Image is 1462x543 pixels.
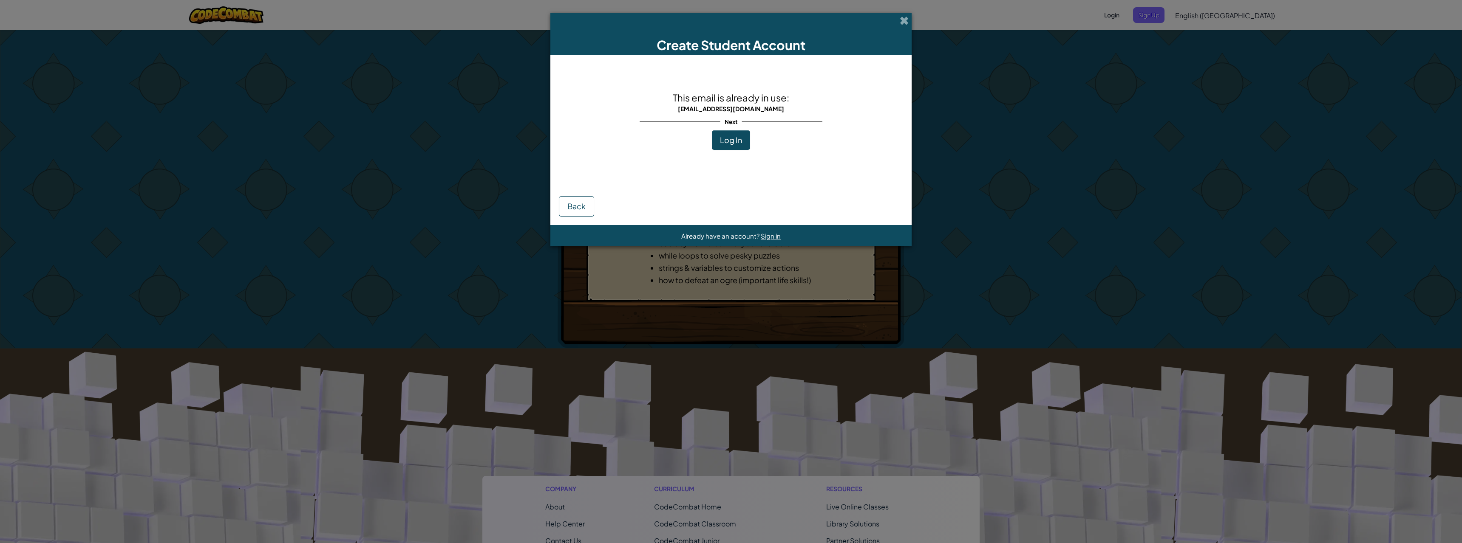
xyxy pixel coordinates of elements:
[678,105,784,113] span: [EMAIL_ADDRESS][DOMAIN_NAME]
[712,130,750,150] button: Log In
[720,115,742,128] span: Next
[720,135,742,145] span: Log In
[761,232,781,240] a: Sign in
[657,37,805,53] span: Create Student Account
[681,232,761,240] span: Already have an account?
[559,196,594,217] button: Back
[673,92,789,104] span: This email is already in use:
[567,201,586,211] span: Back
